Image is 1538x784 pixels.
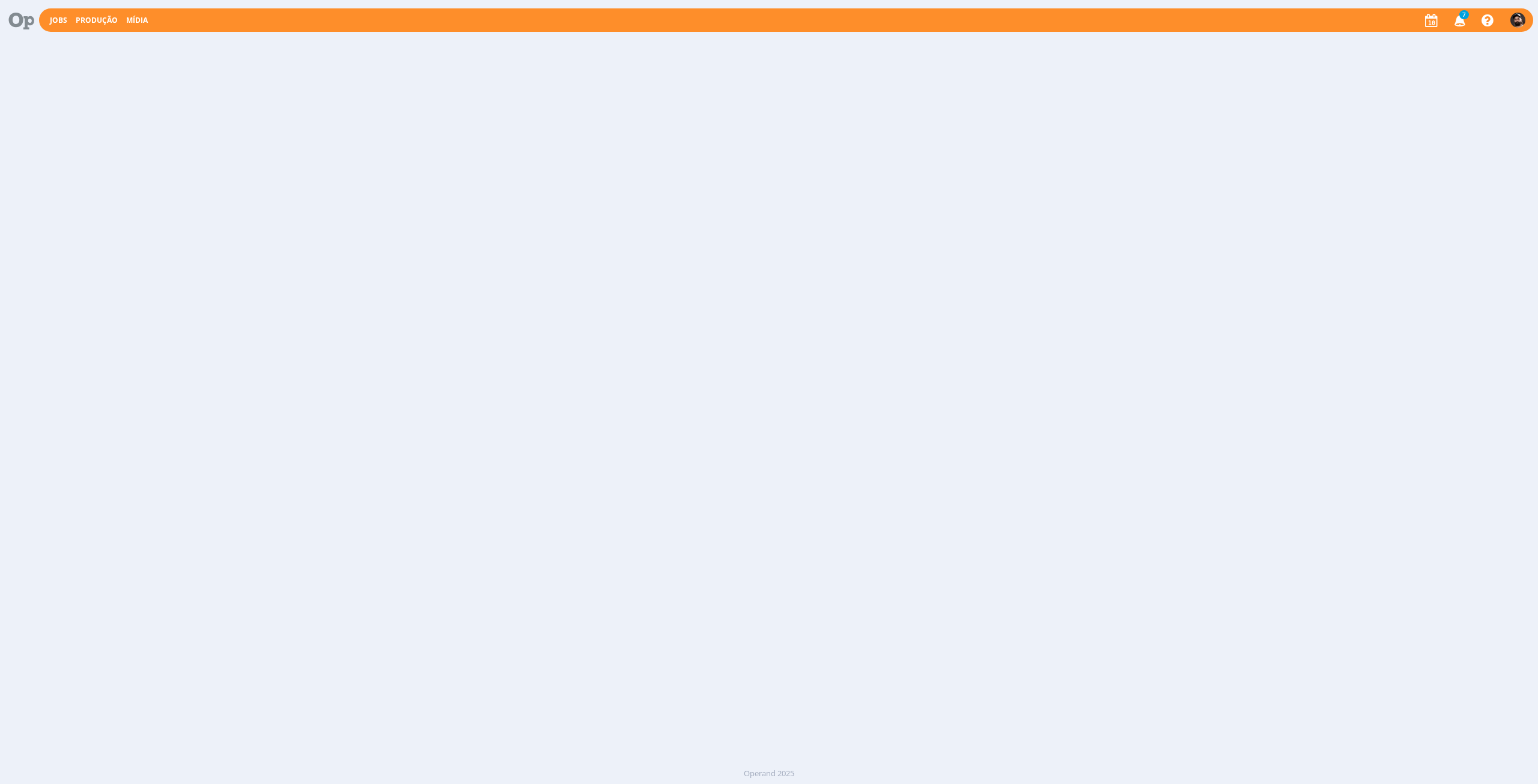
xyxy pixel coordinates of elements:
[72,16,121,25] button: Produção
[1510,13,1525,28] img: B
[1447,10,1471,31] button: 7
[46,16,71,25] button: Jobs
[126,15,148,25] a: Mídia
[1459,10,1469,19] span: 7
[76,15,118,25] a: Produção
[1510,10,1526,31] button: B
[50,15,67,25] a: Jobs
[123,16,151,25] button: Mídia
